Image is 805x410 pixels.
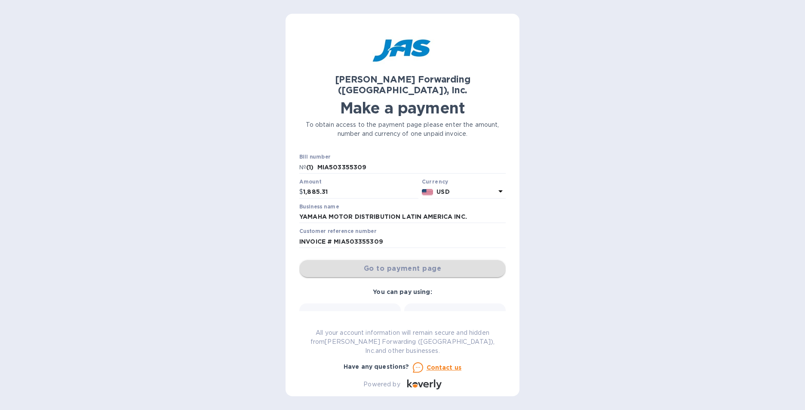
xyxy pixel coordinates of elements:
[299,187,303,196] p: $
[299,99,506,117] h1: Make a payment
[363,380,400,389] p: Powered by
[299,179,321,184] label: Amount
[422,178,449,185] b: Currency
[436,188,449,195] b: USD
[299,328,506,355] p: All your account information will remain secure and hidden from [PERSON_NAME] Forwarding ([GEOGRA...
[422,189,433,195] img: USD
[344,363,409,370] b: Have any questions?
[335,74,470,95] b: [PERSON_NAME] Forwarding ([GEOGRAPHIC_DATA]), Inc.
[299,155,330,160] label: Bill number
[299,120,506,138] p: To obtain access to the payment page please enter the amount, number and currency of one unpaid i...
[299,163,306,172] p: №
[427,364,462,371] u: Contact us
[299,211,506,223] input: Enter business name
[303,186,418,199] input: 0.00
[299,229,376,234] label: Customer reference number
[299,204,339,209] label: Business name
[299,235,506,248] input: Enter customer reference number
[373,288,432,295] b: You can pay using:
[306,161,506,174] input: Enter bill number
